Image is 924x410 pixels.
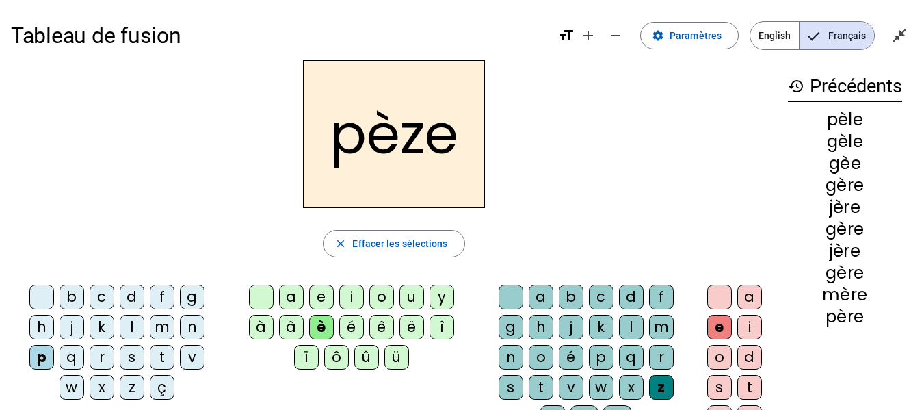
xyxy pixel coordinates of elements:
[399,315,424,339] div: ë
[180,345,204,370] div: v
[499,345,523,370] div: n
[529,345,553,370] div: o
[60,345,84,370] div: q
[90,375,114,400] div: x
[737,285,762,309] div: a
[309,315,334,339] div: è
[559,375,583,400] div: v
[294,345,319,370] div: ï
[788,112,902,128] div: pèle
[558,27,575,44] mat-icon: format_size
[619,375,644,400] div: x
[559,315,583,339] div: j
[575,22,602,49] button: Augmenter la taille de la police
[29,345,54,370] div: p
[430,315,454,339] div: î
[369,285,394,309] div: o
[529,315,553,339] div: h
[120,315,144,339] div: l
[249,315,274,339] div: à
[529,285,553,309] div: a
[120,345,144,370] div: s
[323,230,464,257] button: Effacer les sélections
[384,345,409,370] div: ü
[339,285,364,309] div: i
[886,22,913,49] button: Quitter le plein écran
[707,315,732,339] div: e
[607,27,624,44] mat-icon: remove
[339,315,364,339] div: é
[649,375,674,400] div: z
[800,22,874,49] span: Français
[120,285,144,309] div: d
[303,60,485,208] h2: pèze
[324,345,349,370] div: ô
[737,375,762,400] div: t
[90,315,114,339] div: k
[707,345,732,370] div: o
[354,345,379,370] div: û
[602,22,629,49] button: Diminuer la taille de la police
[891,27,908,44] mat-icon: close_fullscreen
[589,315,613,339] div: k
[788,71,902,102] h3: Précédents
[750,22,799,49] span: English
[619,285,644,309] div: d
[580,27,596,44] mat-icon: add
[430,285,454,309] div: y
[11,14,547,57] h1: Tableau de fusion
[737,345,762,370] div: d
[60,315,84,339] div: j
[180,315,204,339] div: n
[788,177,902,194] div: gère
[589,375,613,400] div: w
[150,375,174,400] div: ç
[788,309,902,325] div: père
[788,133,902,150] div: gèle
[788,155,902,172] div: gèe
[150,285,174,309] div: f
[352,235,447,252] span: Effacer les sélections
[29,315,54,339] div: h
[649,315,674,339] div: m
[369,315,394,339] div: ê
[589,285,613,309] div: c
[750,21,875,50] mat-button-toggle-group: Language selection
[707,375,732,400] div: s
[649,285,674,309] div: f
[90,285,114,309] div: c
[499,375,523,400] div: s
[652,29,664,42] mat-icon: settings
[529,375,553,400] div: t
[649,345,674,370] div: r
[150,315,174,339] div: m
[788,287,902,303] div: mère
[334,238,347,250] mat-icon: close
[788,78,804,94] mat-icon: history
[60,375,84,400] div: w
[589,345,613,370] div: p
[399,285,424,309] div: u
[559,285,583,309] div: b
[737,315,762,339] div: i
[180,285,204,309] div: g
[788,243,902,259] div: jère
[788,199,902,216] div: jère
[670,27,722,44] span: Paramètres
[559,345,583,370] div: é
[279,315,304,339] div: â
[60,285,84,309] div: b
[788,265,902,281] div: gère
[309,285,334,309] div: e
[499,315,523,339] div: g
[788,221,902,238] div: gère
[279,285,304,309] div: a
[90,345,114,370] div: r
[120,375,144,400] div: z
[619,345,644,370] div: q
[619,315,644,339] div: l
[640,22,739,49] button: Paramètres
[150,345,174,370] div: t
